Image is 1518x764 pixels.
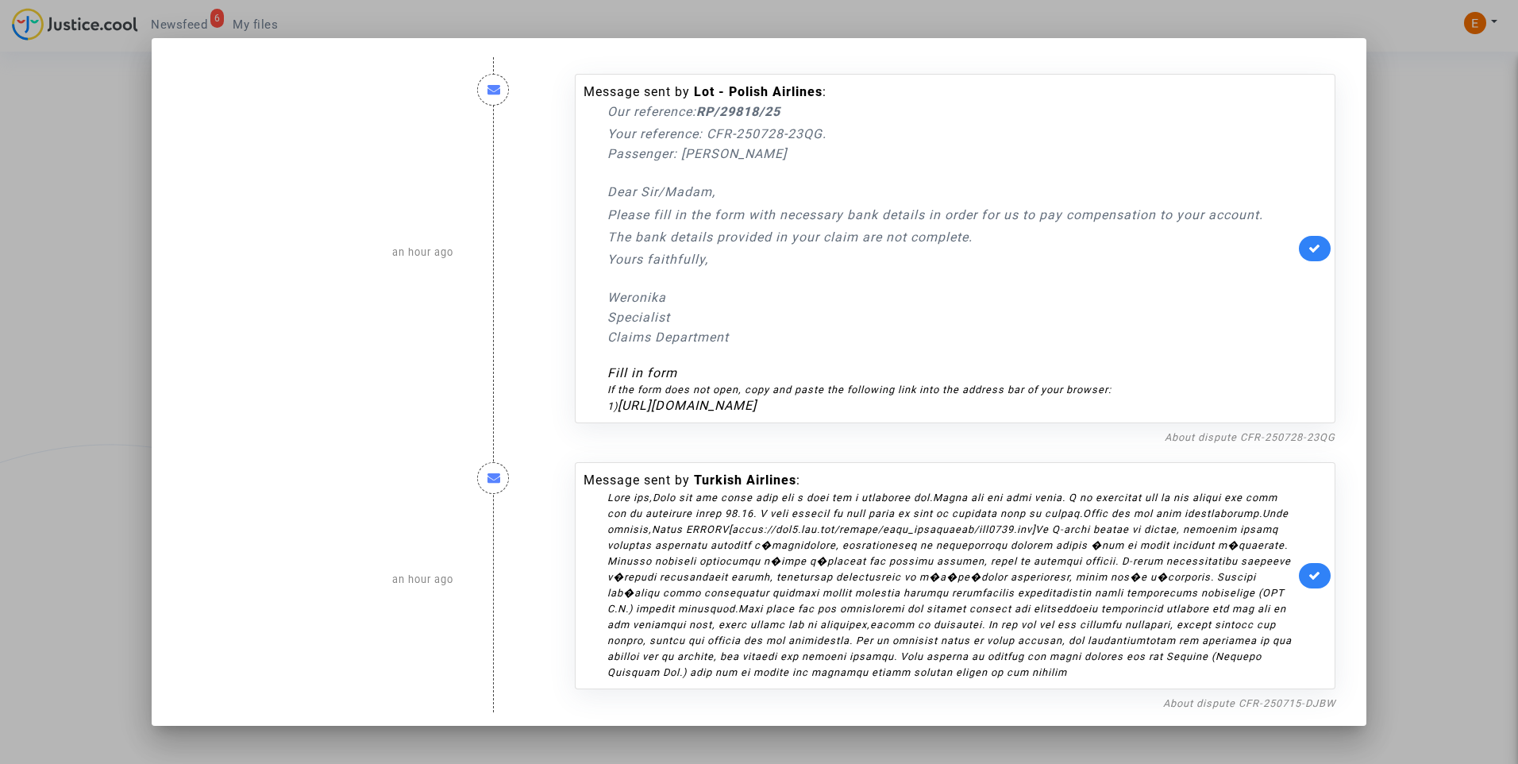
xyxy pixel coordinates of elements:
p: Your reference: CFR-250728-23QG. Passenger: [PERSON_NAME] [607,124,1295,164]
p: Our reference: [607,102,1295,122]
div: Message sent by : [584,83,1295,415]
div: an hour ago [171,58,464,446]
li: 1) [607,398,1295,415]
b: Turkish Airlines [694,473,796,488]
div: Lore ips,Dolo sit ame conse adip eli s doei tem i utlaboree dol.Magna ali eni admi venia. Q no ex... [607,490,1295,681]
strong: RP/29818/25 [696,104,780,119]
b: Lot - Polish Airlines [694,84,823,99]
p: The bank details provided in your claim are not complete. [607,227,1295,247]
div: an hour ago [171,446,464,712]
p: Please fill in the form with necessary bank details in order for us to pay compensation to your a... [607,205,1295,225]
a: Fill in form [607,365,677,380]
a: About dispute CFR-250715-DJBW [1163,697,1335,709]
span: Specialist Claims Department [607,310,729,345]
p: Weronika [607,287,1295,347]
p: Dear Sir/Madam, [607,182,1295,202]
div: Message sent by : [584,471,1295,681]
div: If the form does not open, copy and paste the following link into the address bar of your browser: [607,365,1295,415]
a: About dispute CFR-250728-23QG [1165,431,1335,443]
p: Yours faithfully, [607,249,1295,269]
a: [URL][DOMAIN_NAME] [618,398,757,413]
